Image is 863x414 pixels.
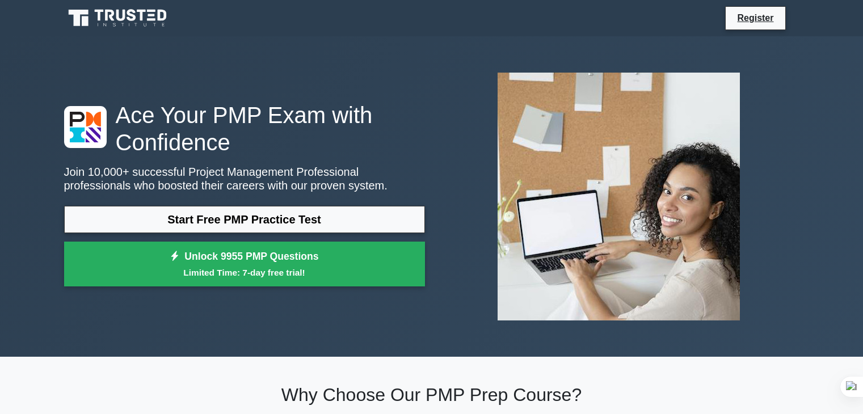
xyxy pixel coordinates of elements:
[730,11,780,25] a: Register
[64,206,425,233] a: Start Free PMP Practice Test
[64,165,425,192] p: Join 10,000+ successful Project Management Professional professionals who boosted their careers w...
[64,384,799,405] h2: Why Choose Our PMP Prep Course?
[64,242,425,287] a: Unlock 9955 PMP QuestionsLimited Time: 7-day free trial!
[64,102,425,156] h1: Ace Your PMP Exam with Confidence
[78,266,411,279] small: Limited Time: 7-day free trial!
